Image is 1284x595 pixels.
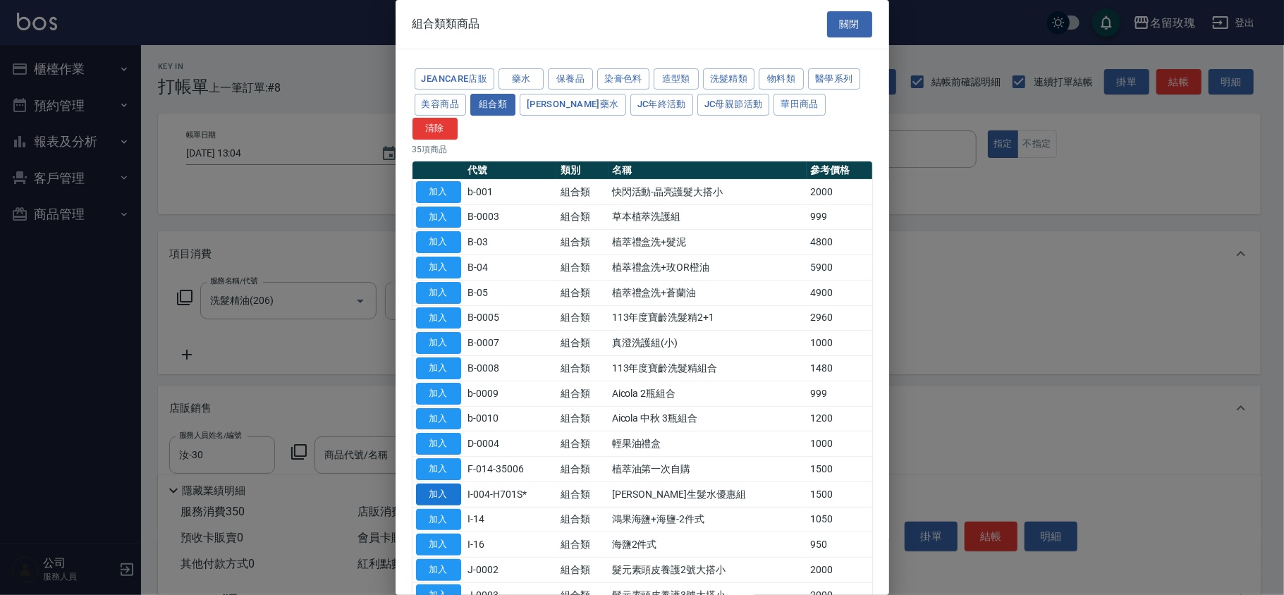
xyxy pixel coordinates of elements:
[808,68,860,90] button: 醫學系列
[557,356,609,381] td: 組合類
[609,558,807,583] td: 髮元素頭皮養護2號大搭小
[807,255,872,281] td: 5900
[416,231,461,253] button: 加入
[520,94,626,116] button: [PERSON_NAME]藥水
[557,457,609,482] td: 組合類
[807,204,872,230] td: 999
[807,179,872,204] td: 2000
[465,507,557,532] td: I-14
[759,68,804,90] button: 物料類
[609,331,807,356] td: 真澄洗護組(小)
[499,68,544,90] button: 藥水
[416,534,461,556] button: 加入
[807,558,872,583] td: 2000
[807,381,872,406] td: 999
[609,161,807,180] th: 名稱
[807,507,872,532] td: 1050
[465,381,557,406] td: b-0009
[416,383,461,405] button: 加入
[807,331,872,356] td: 1000
[412,118,458,140] button: 清除
[415,94,467,116] button: 美容商品
[465,280,557,305] td: B-05
[412,143,872,156] p: 35 項商品
[415,68,495,90] button: JeanCare店販
[609,356,807,381] td: 113年度寶齡洗髮精組合
[557,230,609,255] td: 組合類
[465,356,557,381] td: B-0008
[807,532,872,558] td: 950
[465,457,557,482] td: F-014-35006
[807,481,872,507] td: 1500
[412,17,480,31] span: 組合類類商品
[416,408,461,430] button: 加入
[557,558,609,583] td: 組合類
[416,332,461,354] button: 加入
[807,406,872,431] td: 1200
[465,331,557,356] td: B-0007
[557,507,609,532] td: 組合類
[465,230,557,255] td: B-03
[609,179,807,204] td: 快閃活動-晶亮護髮大搭小
[609,431,807,457] td: 輕果油禮盒
[465,204,557,230] td: B-0003
[807,305,872,331] td: 2960
[609,255,807,281] td: 植萃禮盒洗+玫OR橙油
[609,532,807,558] td: 海鹽2件式
[548,68,593,90] button: 保養品
[416,181,461,203] button: 加入
[465,406,557,431] td: b-0010
[557,280,609,305] td: 組合類
[807,161,872,180] th: 參考價格
[416,509,461,531] button: 加入
[465,255,557,281] td: B-04
[416,559,461,581] button: 加入
[557,431,609,457] td: 組合類
[697,94,770,116] button: JC母親節活動
[416,257,461,278] button: 加入
[609,406,807,431] td: Aicola 中秋 3瓶組合
[416,207,461,228] button: 加入
[807,457,872,482] td: 1500
[557,381,609,406] td: 組合類
[609,204,807,230] td: 草本植萃洗護組
[630,94,693,116] button: JC年終活動
[609,457,807,482] td: 植萃油第一次自購
[557,204,609,230] td: 組合類
[416,357,461,379] button: 加入
[557,255,609,281] td: 組合類
[416,307,461,329] button: 加入
[609,381,807,406] td: Aicola 2瓶組合
[557,532,609,558] td: 組合類
[465,481,557,507] td: I-004-H701S*
[557,406,609,431] td: 組合類
[654,68,699,90] button: 造型類
[609,481,807,507] td: [PERSON_NAME]生髮水優惠組
[557,481,609,507] td: 組合類
[557,331,609,356] td: 組合類
[609,507,807,532] td: 鴻果海鹽+海鹽-2件式
[774,94,826,116] button: 華田商品
[609,230,807,255] td: 植萃禮盒洗+髮泥
[557,305,609,331] td: 組合類
[807,431,872,457] td: 1000
[557,161,609,180] th: 類別
[416,484,461,505] button: 加入
[609,280,807,305] td: 植萃禮盒洗+蒼蘭油
[465,558,557,583] td: J-0002
[465,161,557,180] th: 代號
[827,11,872,37] button: 關閉
[597,68,649,90] button: 染膏色料
[465,305,557,331] td: B-0005
[609,305,807,331] td: 113年度寶齡洗髮精2+1
[465,179,557,204] td: b-001
[807,230,872,255] td: 4800
[416,282,461,304] button: 加入
[470,94,515,116] button: 組合類
[703,68,755,90] button: 洗髮精類
[465,532,557,558] td: I-16
[416,458,461,480] button: 加入
[557,179,609,204] td: 組合類
[807,356,872,381] td: 1480
[465,431,557,457] td: D-0004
